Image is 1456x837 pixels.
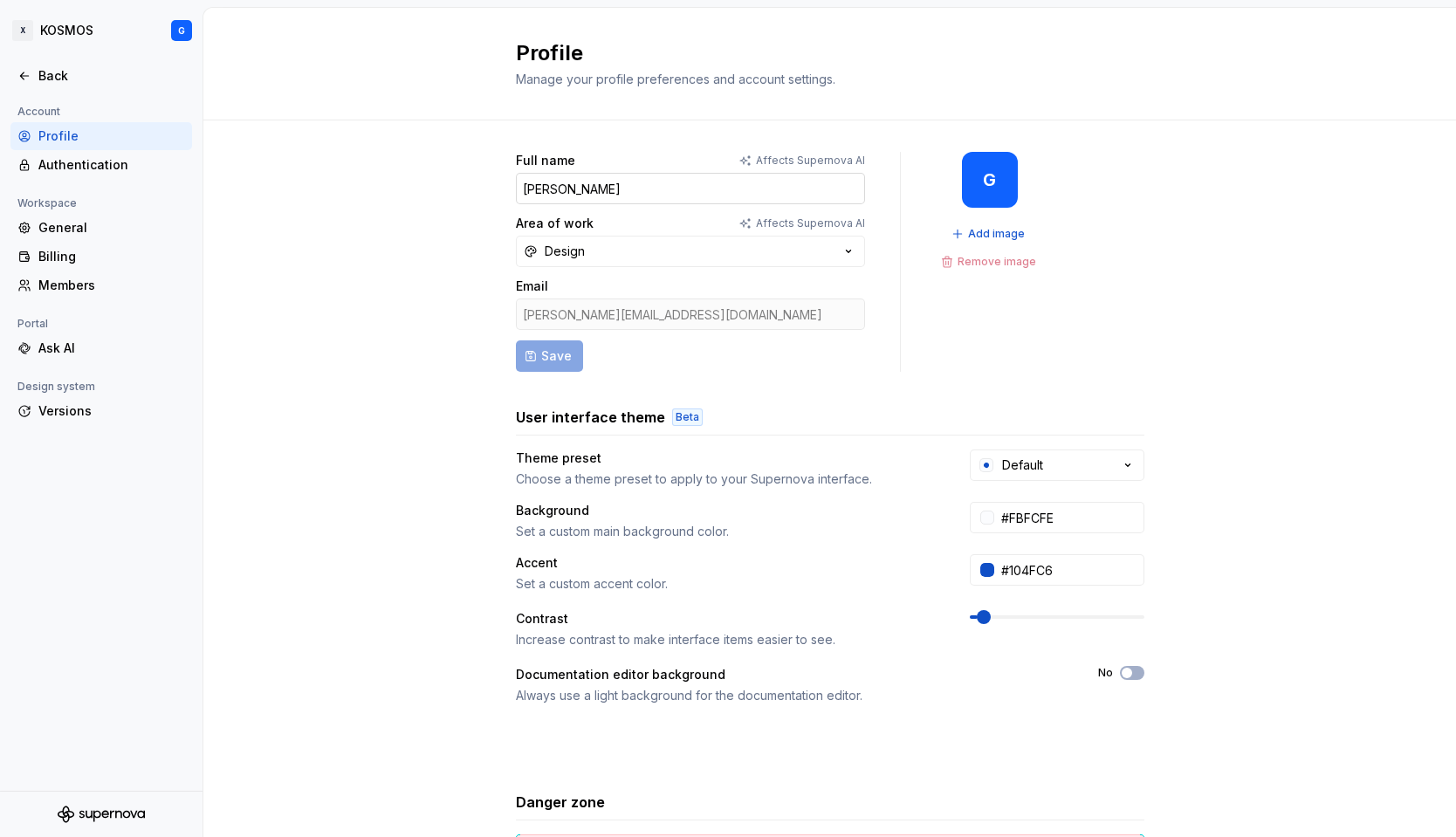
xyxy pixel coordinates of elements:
[968,227,1025,241] span: Add image
[10,151,192,179] a: Authentication
[3,11,199,50] button: XKOSMOSG
[38,340,185,357] div: Ask AI
[516,72,835,86] span: Manage your profile preferences and account settings.
[516,666,725,683] div: Documentation editor background
[516,523,938,540] div: Set a custom main background color.
[994,502,1144,533] input: #FFFFFF
[672,408,703,426] div: Beta
[38,277,185,294] div: Members
[10,313,55,334] div: Portal
[756,154,865,168] p: Affects Supernova AI
[516,39,1123,67] h2: Profile
[516,575,938,593] div: Set a custom accent color.
[516,215,594,232] label: Area of work
[38,402,185,420] div: Versions
[10,62,192,90] a: Back
[1002,456,1043,474] div: Default
[516,407,665,428] h3: User interface theme
[946,222,1033,246] button: Add image
[10,101,67,122] div: Account
[12,20,33,41] div: X
[970,449,1144,481] button: Default
[58,806,145,823] svg: Supernova Logo
[10,193,84,214] div: Workspace
[994,554,1144,586] input: #104FC6
[10,243,192,271] a: Billing
[38,67,185,85] div: Back
[38,219,185,237] div: General
[983,173,996,187] div: G
[516,449,601,467] div: Theme preset
[10,122,192,150] a: Profile
[10,376,102,397] div: Design system
[516,610,568,628] div: Contrast
[516,631,938,648] div: Increase contrast to make interface items easier to see.
[10,397,192,425] a: Versions
[38,127,185,145] div: Profile
[178,24,185,38] div: G
[516,792,605,813] h3: Danger zone
[516,470,938,488] div: Choose a theme preset to apply to your Supernova interface.
[756,216,865,230] p: Affects Supernova AI
[516,554,558,572] div: Accent
[516,278,548,295] label: Email
[516,687,1067,704] div: Always use a light background for the documentation editor.
[10,271,192,299] a: Members
[516,502,589,519] div: Background
[10,334,192,362] a: Ask AI
[38,248,185,265] div: Billing
[10,214,192,242] a: General
[40,22,93,39] div: KOSMOS
[38,156,185,174] div: Authentication
[516,152,575,169] label: Full name
[545,243,585,260] div: Design
[1098,666,1113,680] label: No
